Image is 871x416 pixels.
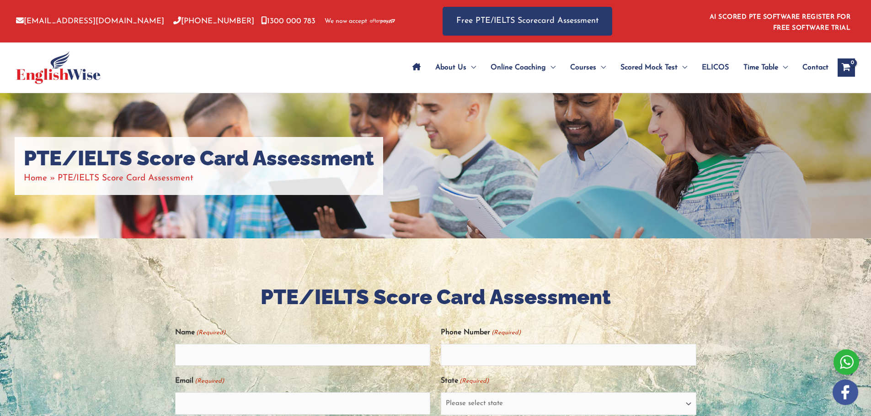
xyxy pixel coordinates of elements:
a: ELICOS [695,52,736,84]
h1: PTE/IELTS Score Card Assessment [24,146,374,171]
span: Time Table [743,52,778,84]
span: (Required) [491,325,521,340]
span: Scored Mock Test [620,52,678,84]
a: Scored Mock TestMenu Toggle [613,52,695,84]
img: white-facebook.png [833,379,858,405]
span: Menu Toggle [678,52,687,84]
a: AI SCORED PTE SOFTWARE REGISTER FOR FREE SOFTWARE TRIAL [710,14,851,32]
span: Menu Toggle [596,52,606,84]
span: ELICOS [702,52,729,84]
span: Menu Toggle [778,52,788,84]
aside: Header Widget 1 [704,6,855,36]
span: (Required) [194,374,224,389]
label: Name [175,325,225,340]
label: Phone Number [441,325,521,340]
span: Menu Toggle [546,52,556,84]
label: Email [175,374,224,389]
a: [EMAIL_ADDRESS][DOMAIN_NAME] [16,17,164,25]
a: About UsMenu Toggle [428,52,483,84]
a: Free PTE/IELTS Scorecard Assessment [443,7,612,36]
a: View Shopping Cart, empty [838,58,855,77]
a: 1300 000 783 [261,17,315,25]
span: Courses [570,52,596,84]
a: Contact [795,52,828,84]
span: We now accept [325,17,367,26]
img: Afterpay-Logo [370,19,395,24]
img: cropped-ew-logo [16,51,101,84]
a: CoursesMenu Toggle [563,52,613,84]
span: Menu Toggle [466,52,476,84]
a: [PHONE_NUMBER] [173,17,254,25]
nav: Breadcrumbs [24,171,374,186]
span: (Required) [195,325,225,340]
span: PTE/IELTS Score Card Assessment [58,174,193,183]
span: (Required) [459,374,489,389]
a: Online CoachingMenu Toggle [483,52,563,84]
h2: PTE/IELTS Score Card Assessment [175,284,696,311]
a: Time TableMenu Toggle [736,52,795,84]
span: Online Coaching [491,52,546,84]
a: Home [24,174,47,183]
span: Contact [802,52,828,84]
span: About Us [435,52,466,84]
nav: Site Navigation: Main Menu [405,52,828,84]
label: State [441,374,489,389]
